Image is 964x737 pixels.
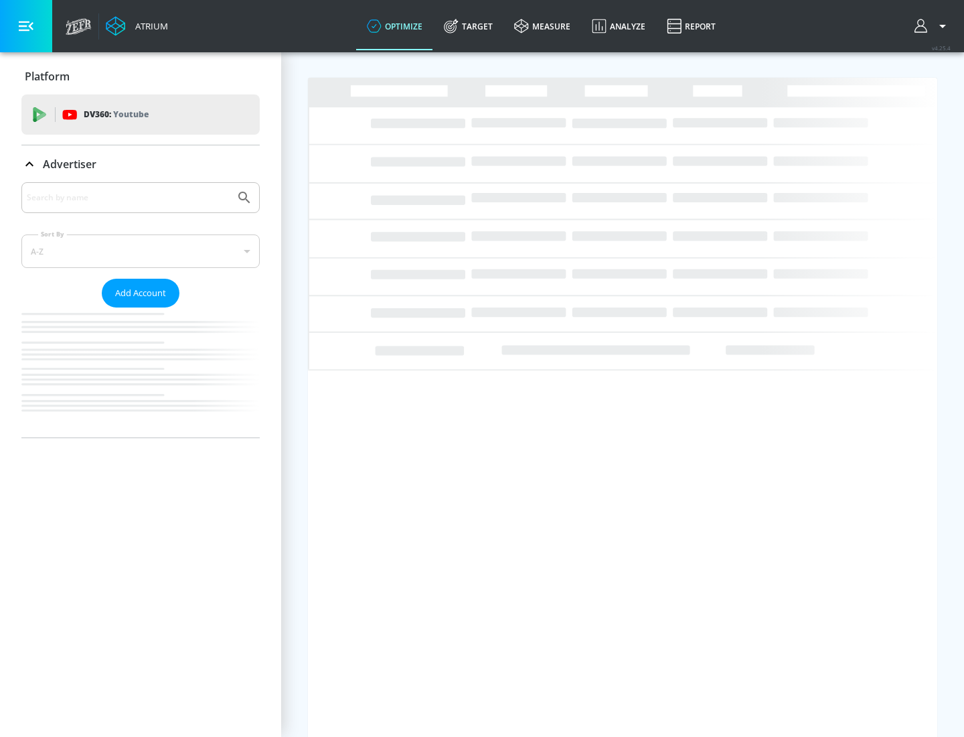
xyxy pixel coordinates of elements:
[113,107,149,121] p: Youtube
[21,308,260,438] nav: list of Advertiser
[84,107,149,122] p: DV360:
[43,157,96,172] p: Advertiser
[21,145,260,183] div: Advertiser
[27,189,230,206] input: Search by name
[21,182,260,438] div: Advertiser
[130,20,168,32] div: Atrium
[21,234,260,268] div: A-Z
[503,2,581,50] a: measure
[656,2,726,50] a: Report
[21,94,260,135] div: DV360: Youtube
[38,230,67,239] label: Sort By
[25,69,70,84] p: Platform
[102,279,179,308] button: Add Account
[21,58,260,95] div: Platform
[581,2,656,50] a: Analyze
[433,2,503,50] a: Target
[106,16,168,36] a: Atrium
[932,44,951,52] span: v 4.25.4
[356,2,433,50] a: optimize
[115,285,166,301] span: Add Account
